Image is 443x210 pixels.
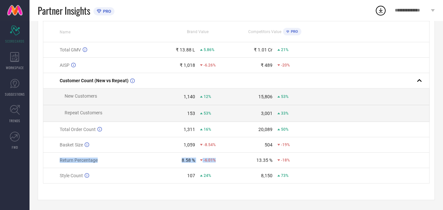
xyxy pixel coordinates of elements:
[60,173,83,178] span: Style Count
[281,63,290,67] span: -20%
[187,29,209,34] span: Brand Value
[65,110,102,115] span: Repeat Customers
[204,111,211,116] span: 53%
[281,48,289,52] span: 21%
[12,145,18,150] span: FWD
[204,48,214,52] span: 5.86%
[60,158,98,163] span: Return Percentage
[187,173,195,178] div: 107
[101,9,111,14] span: PRO
[261,173,272,178] div: 8,150
[184,127,195,132] div: 1,311
[265,142,272,147] div: 504
[258,94,272,99] div: 15,806
[65,93,97,99] span: New Customers
[60,142,83,147] span: Basket Size
[60,47,81,52] span: Total GMV
[281,158,290,162] span: -18%
[258,127,272,132] div: 20,089
[204,158,216,162] span: -6.01%
[248,29,281,34] span: Competitors Value
[204,94,211,99] span: 12%
[184,142,195,147] div: 1,059
[281,143,290,147] span: -19%
[180,63,195,68] div: ₹ 1,018
[184,94,195,99] div: 1,140
[60,30,70,34] span: Name
[204,143,216,147] span: -8.54%
[204,63,216,67] span: -6.26%
[254,47,272,52] div: ₹ 1.01 Cr
[60,127,96,132] span: Total Order Count
[281,111,289,116] span: 33%
[5,39,25,44] span: SCORECARDS
[38,4,90,17] span: Partner Insights
[375,5,387,16] div: Open download list
[60,63,70,68] span: AISP
[6,65,24,70] span: WORKSPACE
[187,111,195,116] div: 153
[182,158,195,163] div: 8.58 %
[204,127,211,132] span: 16%
[281,127,289,132] span: 50%
[5,92,25,97] span: SUGGESTIONS
[261,111,272,116] div: 3,001
[289,29,298,34] span: PRO
[256,158,272,163] div: 13.35 %
[9,118,20,123] span: TRENDS
[281,173,289,178] span: 73%
[281,94,289,99] span: 53%
[176,47,195,52] div: ₹ 13.88 L
[261,63,272,68] div: ₹ 489
[204,173,211,178] span: 24%
[60,78,129,83] span: Customer Count (New vs Repeat)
